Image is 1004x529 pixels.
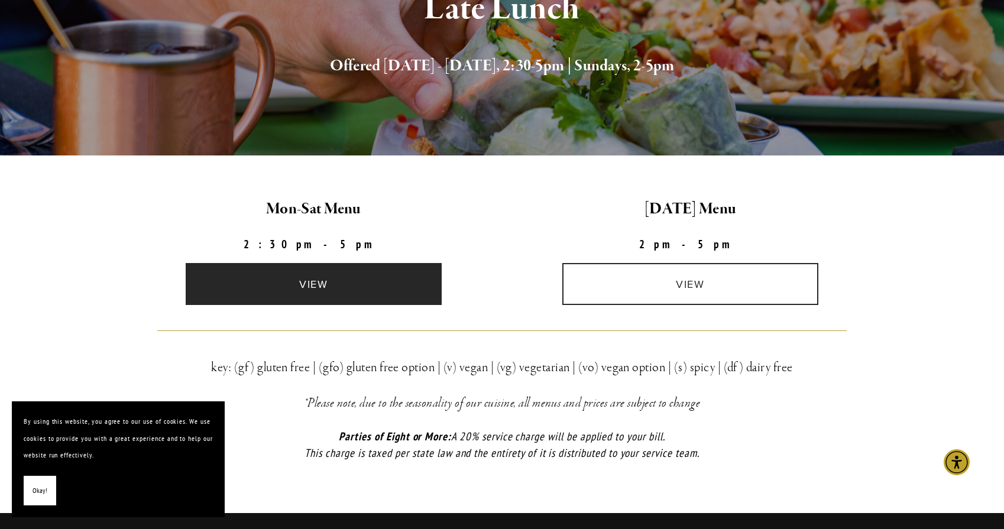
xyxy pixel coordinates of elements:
strong: 2:30pm-5pm [244,237,384,251]
em: Parties of Eight or More: [339,429,451,443]
h3: key: (gf) gluten free | (gfo) gluten free option | (v) vegan | (vg) vegetarian | (vo) vegan optio... [157,357,847,378]
a: view [186,263,442,305]
h2: Offered [DATE] - [DATE], 2:30-5pm | Sundays, 2-5pm [157,54,847,79]
h2: Mon-Sat Menu [135,197,492,222]
strong: 2pm-5pm [639,237,742,251]
a: view [562,263,819,305]
em: A 20% service charge will be applied to your bill. This charge is taxed per state law and the ent... [305,429,699,460]
h2: [DATE] Menu [512,197,869,222]
button: Okay! [24,476,56,506]
span: Okay! [33,482,47,499]
section: Cookie banner [12,401,225,517]
em: *Please note, due to the seasonality of our cuisine, all menus and prices are subject to change [304,395,701,411]
p: By using this website, you agree to our use of cookies. We use cookies to provide you with a grea... [24,413,213,464]
div: Accessibility Menu [944,449,970,475]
